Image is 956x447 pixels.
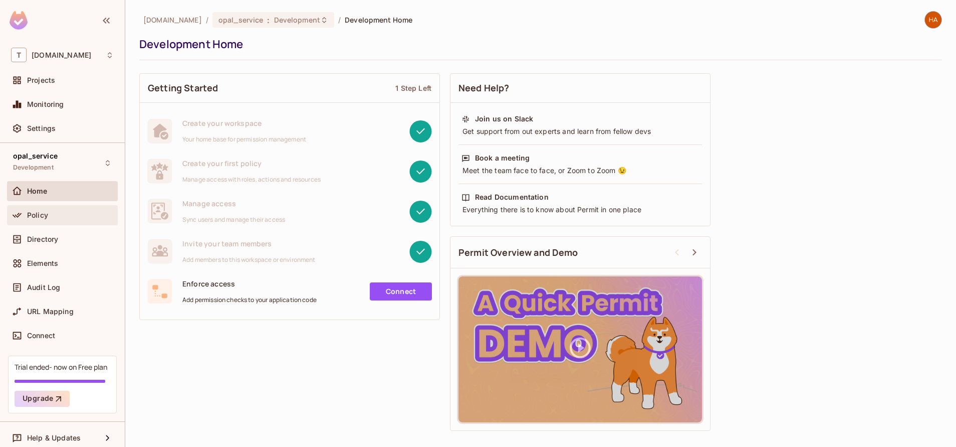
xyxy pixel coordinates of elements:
span: Permit Overview and Demo [458,246,578,259]
span: opal_service [218,15,264,25]
div: Book a meeting [475,153,530,163]
span: Connect [27,332,55,340]
span: Create your workspace [182,118,306,128]
span: Help & Updates [27,434,81,442]
span: Enforce access [182,279,317,288]
span: Monitoring [27,100,64,108]
span: Add members to this workspace or environment [182,256,316,264]
span: Workspace: t-mobile.com [32,51,91,59]
span: URL Mapping [27,308,74,316]
span: Development [13,164,54,172]
div: Read Documentation [475,192,549,202]
span: Manage access [182,199,285,208]
span: Projects [27,76,55,84]
span: Sync users and manage their access [182,216,285,224]
div: Trial ended- now on Free plan [15,362,107,372]
span: T [11,48,27,62]
div: Meet the team face to face, or Zoom to Zoom 😉 [461,166,699,176]
span: Policy [27,211,48,219]
span: Elements [27,259,58,267]
span: the active workspace [143,15,202,25]
span: Invite your team members [182,239,316,248]
span: Need Help? [458,82,510,94]
span: Getting Started [148,82,218,94]
div: Get support from out experts and learn from fellow devs [461,126,699,136]
span: Development Home [345,15,412,25]
span: Your home base for permission management [182,135,306,143]
button: Upgrade [15,391,70,407]
span: Development [274,15,320,25]
span: Create your first policy [182,159,321,168]
a: Connect [370,282,432,301]
span: Audit Log [27,283,60,291]
span: Add permission checks to your application code [182,296,317,304]
li: / [206,15,208,25]
span: : [267,16,270,24]
div: Everything there is to know about Permit in one place [461,205,699,215]
div: Join us on Slack [475,114,533,124]
img: harani.arumalla1@t-mobile.com [925,12,941,28]
li: / [338,15,341,25]
span: opal_service [13,152,58,160]
img: SReyMgAAAABJRU5ErkJggg== [10,11,28,30]
div: Development Home [139,37,937,52]
div: 1 Step Left [395,83,431,93]
span: Manage access with roles, actions and resources [182,176,321,184]
span: Directory [27,235,58,243]
span: Settings [27,124,56,132]
span: Home [27,187,48,195]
